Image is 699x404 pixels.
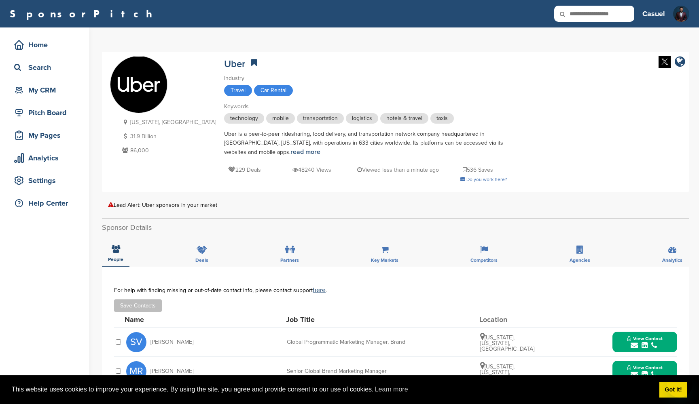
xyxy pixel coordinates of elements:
[8,81,81,99] a: My CRM
[12,83,81,97] div: My CRM
[430,113,454,124] span: taxis
[659,382,687,398] a: dismiss cookie message
[480,334,534,352] span: [US_STATE], [US_STATE], [GEOGRAPHIC_DATA]
[627,365,663,370] span: View Contact
[224,130,507,157] div: Uber is a peer-to-peer ridesharing, food delivery, and transportation network company headquarter...
[12,383,653,396] span: This website uses cookies to improve your experience. By using the site, you agree and provide co...
[463,165,493,175] p: 536 Saves
[125,316,214,323] div: Name
[8,149,81,167] a: Analytics
[254,85,293,96] span: Car Rental
[12,105,81,120] div: Pitch Board
[667,372,693,398] iframe: Button to launch messaging window
[12,128,81,143] div: My Pages
[8,194,81,213] a: Help Center
[110,57,167,113] img: Sponsorpitch & Uber
[12,151,81,165] div: Analytics
[286,316,407,323] div: Job Title
[126,361,146,381] span: MR
[8,36,81,54] a: Home
[8,103,81,122] a: Pitch Board
[346,113,378,124] span: logistics
[313,286,326,294] a: here
[460,177,507,182] a: Do you work here?
[617,359,672,383] button: View Contact
[224,74,507,83] div: Industry
[627,336,663,341] span: View Contact
[480,363,534,381] span: [US_STATE], [US_STATE], [GEOGRAPHIC_DATA]
[287,339,408,345] div: Global Programmatic Marketing Manager, Brand
[224,113,264,124] span: technology
[659,56,671,68] img: Twitter white
[195,258,208,263] span: Deals
[570,258,590,263] span: Agencies
[102,222,689,233] h2: Sponsor Details
[466,177,507,182] span: Do you work here?
[150,368,193,374] span: [PERSON_NAME]
[108,257,123,262] span: People
[290,148,320,156] a: read more
[617,330,672,354] button: View Contact
[224,58,245,70] a: Uber
[120,117,216,127] p: [US_STATE], [GEOGRAPHIC_DATA]
[224,85,252,96] span: Travel
[479,316,540,323] div: Location
[374,383,409,396] a: learn more about cookies
[642,8,665,19] h3: Casuel
[8,58,81,77] a: Search
[114,299,162,312] button: Save Contacts
[470,258,498,263] span: Competitors
[357,165,439,175] p: Viewed less than a minute ago
[12,60,81,75] div: Search
[673,6,689,30] img: Img 1081 3
[280,258,299,263] span: Partners
[12,173,81,188] div: Settings
[114,287,677,293] div: For help with finding missing or out-of-date contact info, please contact support .
[675,56,685,69] a: company link
[297,113,344,124] span: transportation
[150,339,193,345] span: [PERSON_NAME]
[8,171,81,190] a: Settings
[10,8,157,19] a: SponsorPitch
[642,5,665,23] a: Casuel
[380,113,428,124] span: hotels & travel
[292,165,331,175] p: 48240 Views
[662,258,682,263] span: Analytics
[12,38,81,52] div: Home
[224,102,507,111] div: Keywords
[228,165,261,175] p: 229 Deals
[8,126,81,145] a: My Pages
[266,113,295,124] span: mobile
[108,202,683,208] div: Lead Alert: Uber sponsors in your market
[287,368,408,374] div: Senior Global Brand Marketing Manager
[120,145,216,156] p: 86,000
[12,196,81,210] div: Help Center
[126,332,146,352] span: SV
[371,258,398,263] span: Key Markets
[120,131,216,141] p: 31.9 Billion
